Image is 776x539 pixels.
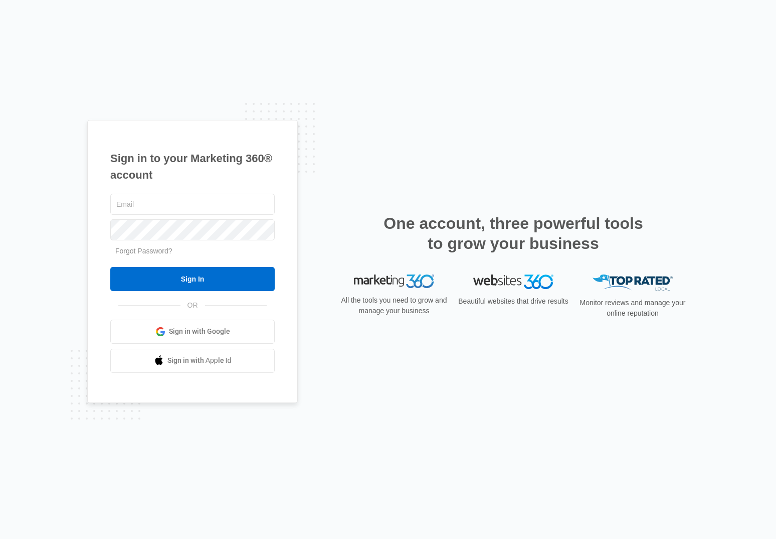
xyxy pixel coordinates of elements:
[169,326,230,337] span: Sign in with Google
[110,267,275,291] input: Sign In
[167,355,232,366] span: Sign in with Apple Id
[593,275,673,291] img: Top Rated Local
[457,296,569,307] p: Beautiful websites that drive results
[576,298,689,319] p: Monitor reviews and manage your online reputation
[110,194,275,215] input: Email
[380,213,646,253] h2: One account, three powerful tools to grow your business
[354,275,434,289] img: Marketing 360
[115,247,172,255] a: Forgot Password?
[338,295,450,316] p: All the tools you need to grow and manage your business
[110,349,275,373] a: Sign in with Apple Id
[473,275,553,289] img: Websites 360
[180,300,205,311] span: OR
[110,150,275,183] h1: Sign in to your Marketing 360® account
[110,320,275,344] a: Sign in with Google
